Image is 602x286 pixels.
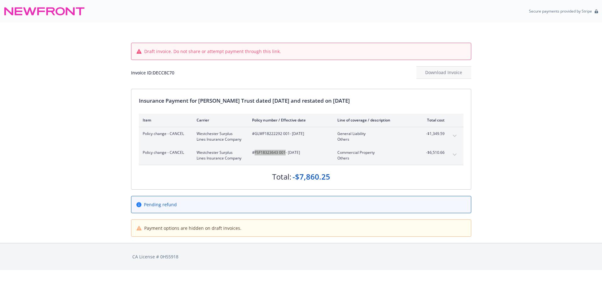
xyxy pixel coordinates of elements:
span: Draft invoice. Do not share or attempt payment through this link. [144,48,281,55]
button: expand content [450,131,460,141]
span: Westchester Surplus Lines Insurance Company [197,131,242,142]
div: Total: [272,171,291,182]
div: Insurance Payment for [PERSON_NAME] Trust dated [DATE] and restated on [DATE] [139,97,463,105]
div: Line of coverage / description [337,117,411,123]
div: Policy change - CANCELWestchester Surplus Lines Insurance Company#FSF18323643 001- [DATE]Commerci... [139,146,463,165]
div: CA License # 0H55918 [132,253,470,260]
span: Policy change - CANCEL [143,131,187,137]
span: Pending refund [144,201,177,208]
span: Payment options are hidden on draft invoices. [144,225,241,231]
div: Invoice ID: DECC8C70 [131,69,174,76]
div: Policy change - CANCELWestchester Surplus Lines Insurance Company#GLWF18222292 001- [DATE]General... [139,127,463,146]
span: Policy change - CANCEL [143,150,187,155]
button: expand content [450,150,460,160]
div: Total cost [421,117,445,123]
span: Others [337,155,411,161]
span: Westchester Surplus Lines Insurance Company [197,150,242,161]
div: Carrier [197,117,242,123]
span: Commercial Property [337,150,411,155]
div: Item [143,117,187,123]
div: Download Invoice [416,67,471,78]
span: Others [337,137,411,142]
span: General LiabilityOthers [337,131,411,142]
span: Commercial PropertyOthers [337,150,411,161]
span: -$6,510.66 [421,150,445,155]
button: Download Invoice [416,66,471,79]
span: #GLWF18222292 001 - [DATE] [252,131,327,137]
span: -$1,349.59 [421,131,445,137]
span: #FSF18323643 001 - [DATE] [252,150,327,155]
p: Secure payments provided by Stripe [529,8,592,14]
span: General Liability [337,131,411,137]
div: Policy number / Effective date [252,117,327,123]
div: -$7,860.25 [293,171,330,182]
